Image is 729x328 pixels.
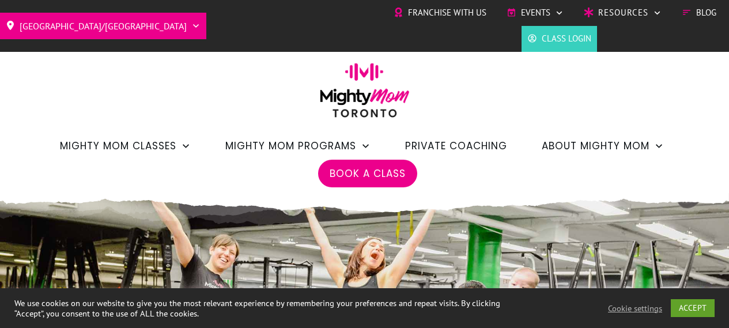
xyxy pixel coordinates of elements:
a: Mighty Mom Programs [225,136,371,156]
span: Mighty Mom Classes [60,136,176,156]
a: Blog [682,4,716,21]
a: [GEOGRAPHIC_DATA]/[GEOGRAPHIC_DATA] [6,17,201,35]
a: Franchise with Us [394,4,486,21]
span: Resources [598,4,648,21]
a: About Mighty Mom [542,136,664,156]
a: Mighty Mom Classes [60,136,191,156]
span: About Mighty Mom [542,136,649,156]
span: Mighty Mom Programs [225,136,356,156]
a: Class Login [527,30,591,47]
a: Events [507,4,564,21]
span: Events [521,4,550,21]
a: ACCEPT [671,299,715,317]
span: Franchise with Us [408,4,486,21]
span: Class Login [542,30,591,47]
a: Private Coaching [405,136,507,156]
img: mightymom-logo-toronto [314,63,416,126]
a: Cookie settings [608,303,662,314]
div: We use cookies on our website to give you the most relevant experience by remembering your prefer... [14,298,505,319]
a: Book a Class [330,164,406,183]
span: Blog [696,4,716,21]
a: Resources [584,4,662,21]
span: [GEOGRAPHIC_DATA]/[GEOGRAPHIC_DATA] [20,17,187,35]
